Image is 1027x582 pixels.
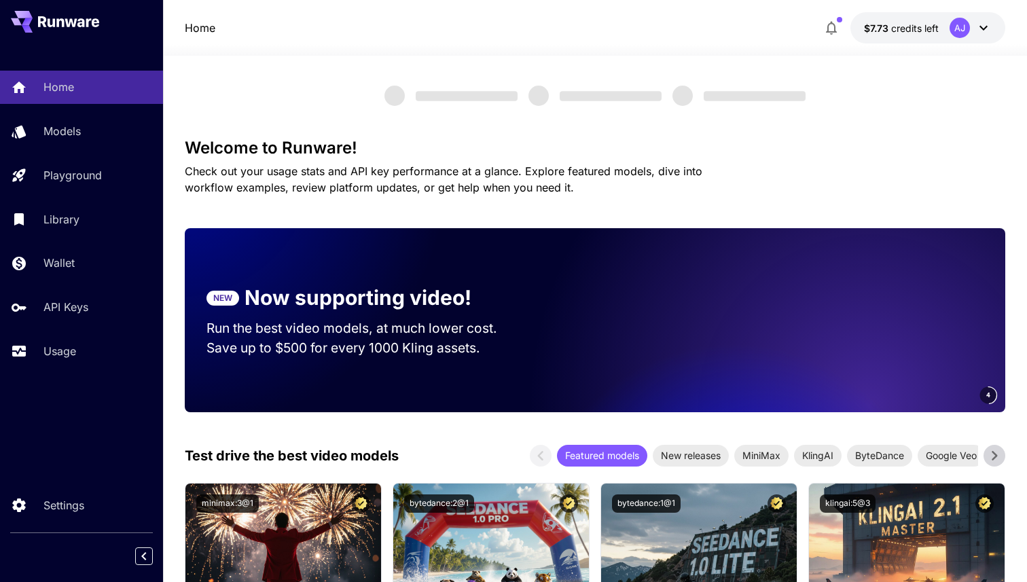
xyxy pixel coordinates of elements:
p: Library [43,211,79,228]
a: Home [185,20,215,36]
span: 4 [986,390,990,400]
div: New releases [653,445,729,467]
span: MiniMax [734,448,789,462]
div: Google Veo [918,445,985,467]
button: Certified Model – Vetted for best performance and includes a commercial license. [560,494,578,513]
button: Certified Model – Vetted for best performance and includes a commercial license. [975,494,994,513]
p: Models [43,123,81,139]
button: minimax:3@1 [196,494,259,513]
p: Usage [43,343,76,359]
button: $7.73123AJ [850,12,1005,43]
span: Featured models [557,448,647,462]
p: API Keys [43,299,88,315]
div: AJ [950,18,970,38]
div: Collapse sidebar [145,544,163,568]
p: Now supporting video! [245,283,471,313]
h3: Welcome to Runware! [185,139,1005,158]
button: bytedance:1@1 [612,494,681,513]
span: ByteDance [847,448,912,462]
p: Playground [43,167,102,183]
span: New releases [653,448,729,462]
div: KlingAI [794,445,842,467]
p: Save up to $500 for every 1000 Kling assets. [206,338,523,358]
button: Certified Model – Vetted for best performance and includes a commercial license. [352,494,370,513]
span: KlingAI [794,448,842,462]
button: Certified Model – Vetted for best performance and includes a commercial license. [768,494,786,513]
span: credits left [891,22,939,34]
p: Home [43,79,74,95]
div: $7.73123 [864,21,939,35]
p: Wallet [43,255,75,271]
button: Collapse sidebar [135,547,153,565]
div: Featured models [557,445,647,467]
div: MiniMax [734,445,789,467]
nav: breadcrumb [185,20,215,36]
span: $7.73 [864,22,891,34]
p: Settings [43,497,84,513]
button: bytedance:2@1 [404,494,474,513]
span: Check out your usage stats and API key performance at a glance. Explore featured models, dive int... [185,164,702,194]
span: Google Veo [918,448,985,462]
p: NEW [213,292,232,304]
p: Run the best video models, at much lower cost. [206,319,523,338]
div: ByteDance [847,445,912,467]
button: klingai:5@3 [820,494,876,513]
p: Test drive the best video models [185,445,399,466]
